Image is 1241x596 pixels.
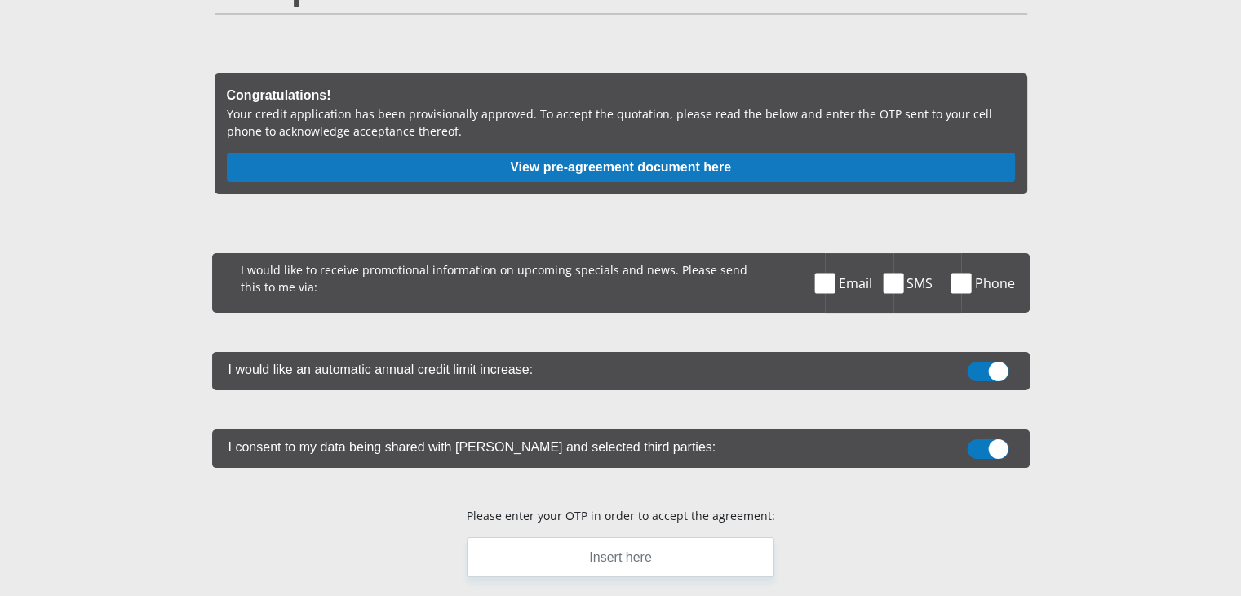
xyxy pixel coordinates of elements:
[839,274,872,293] span: Email
[212,352,948,384] label: I would like an automatic annual credit limit increase:
[224,253,765,300] p: I would like to receive promotional information on upcoming specials and news. Please send this t...
[227,153,1015,182] button: View pre-agreement document here
[975,274,1015,293] span: Phone
[212,429,948,461] label: I consent to my data being shared with [PERSON_NAME] and selected third parties:
[227,105,1015,140] p: Your credit application has been provisionally approved. To accept the quotation, please read the...
[467,507,775,524] p: Please enter your OTP in order to accept the agreement:
[227,88,331,102] b: Congratulations!
[467,537,774,577] input: Insert here
[906,274,933,293] span: SMS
